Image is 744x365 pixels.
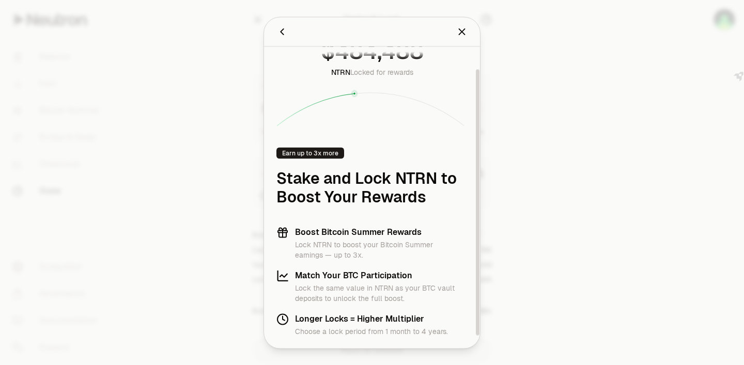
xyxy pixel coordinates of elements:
[276,147,344,158] div: Earn up to 3x more
[295,326,448,336] p: Choose a lock period from 1 month to 4 years.
[295,282,468,303] p: Lock the same value in NTRN as your BTC vault deposits to unlock the full boost.
[456,24,468,39] button: Close
[276,24,288,39] button: Back
[295,313,448,324] h3: Longer Locks = Higher Multiplier
[295,227,468,237] h3: Boost Bitcoin Summer Rewards
[276,169,468,206] h1: Stake and Lock NTRN to Boost Your Rewards
[331,67,413,77] div: Locked for rewards
[295,270,468,280] h3: Match Your BTC Participation
[331,67,350,76] span: NTRN
[295,239,468,260] p: Lock NTRN to boost your Bitcoin Summer earnings — up to 3x.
